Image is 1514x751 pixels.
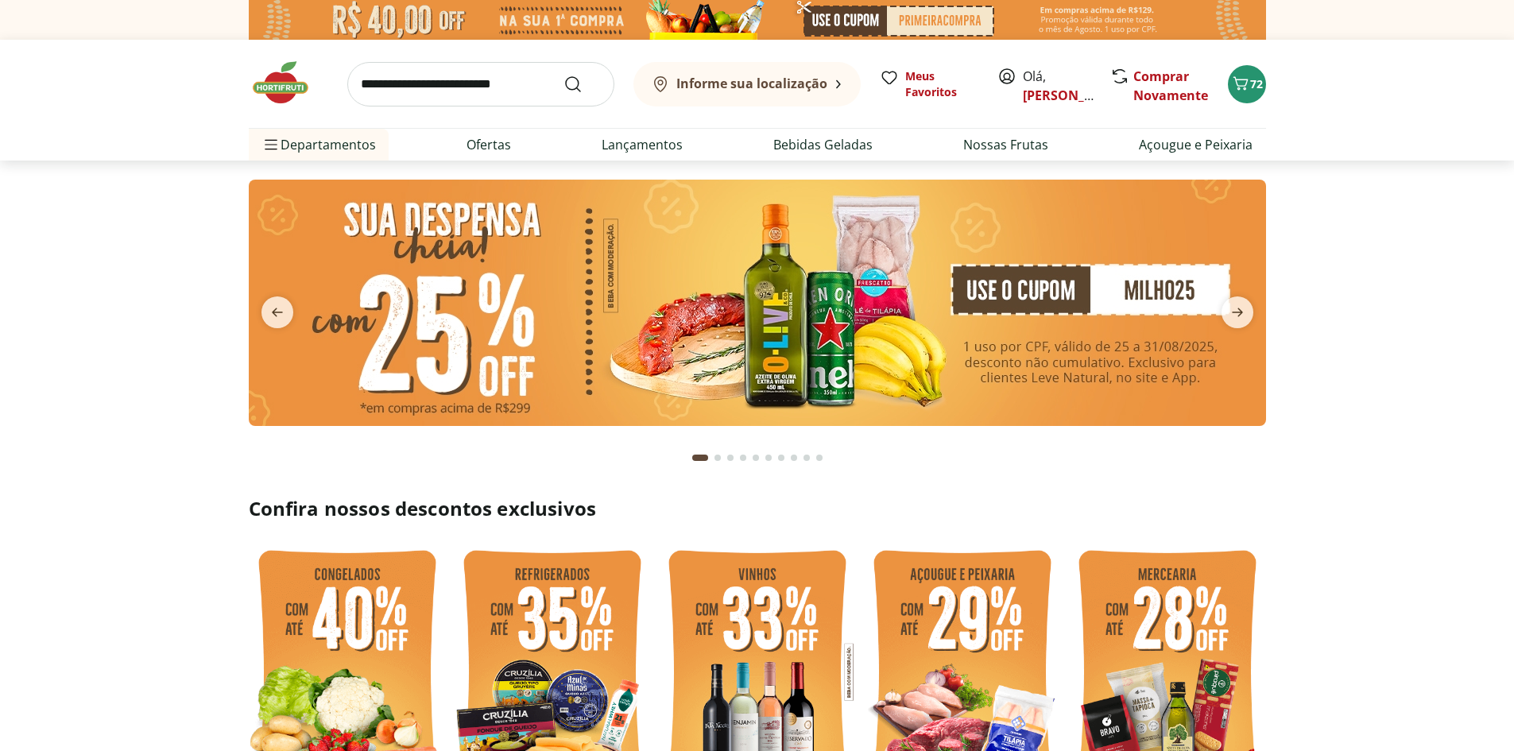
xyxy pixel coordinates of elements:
[749,439,762,477] button: Go to page 5 from fs-carousel
[1209,296,1266,328] button: next
[261,126,281,164] button: Menu
[905,68,978,100] span: Meus Favoritos
[689,439,711,477] button: Current page from fs-carousel
[249,59,328,106] img: Hortifruti
[249,496,1266,521] h2: Confira nossos descontos exclusivos
[1228,65,1266,103] button: Carrinho
[880,68,978,100] a: Meus Favoritos
[762,439,775,477] button: Go to page 6 from fs-carousel
[963,135,1048,154] a: Nossas Frutas
[249,180,1266,426] img: cupom
[773,135,873,154] a: Bebidas Geladas
[261,126,376,164] span: Departamentos
[724,439,737,477] button: Go to page 3 from fs-carousel
[788,439,800,477] button: Go to page 8 from fs-carousel
[1139,135,1253,154] a: Açougue e Peixaria
[467,135,511,154] a: Ofertas
[249,296,306,328] button: previous
[347,62,614,106] input: search
[563,75,602,94] button: Submit Search
[775,439,788,477] button: Go to page 7 from fs-carousel
[711,439,724,477] button: Go to page 2 from fs-carousel
[1023,87,1126,104] a: [PERSON_NAME]
[1133,68,1208,104] a: Comprar Novamente
[1250,76,1263,91] span: 72
[800,439,813,477] button: Go to page 9 from fs-carousel
[813,439,826,477] button: Go to page 10 from fs-carousel
[737,439,749,477] button: Go to page 4 from fs-carousel
[676,75,827,92] b: Informe sua localização
[602,135,683,154] a: Lançamentos
[1023,67,1094,105] span: Olá,
[633,62,861,106] button: Informe sua localização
